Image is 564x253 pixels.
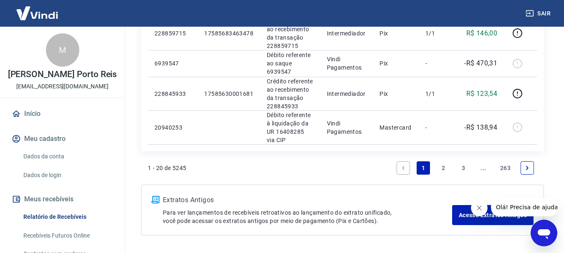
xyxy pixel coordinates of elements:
iframe: Mensagem da empresa [491,198,557,216]
p: Débito referente ao saque 6939547 [267,51,314,76]
p: - [425,123,450,132]
p: Crédito referente ao recebimento da transação 228845933 [267,77,314,110]
a: Page 3 [457,161,470,175]
p: 228845933 [154,90,191,98]
a: Dados de login [20,167,115,184]
p: Para ver lançamentos de recebíveis retroativos ao lançamento do extrato unificado, você pode aces... [163,208,452,225]
a: Jump forward [477,161,490,175]
p: Extratos Antigos [163,195,452,205]
p: 1/1 [425,90,450,98]
a: Page 2 [437,161,450,175]
img: Vindi [10,0,64,26]
p: Pix [379,90,412,98]
p: R$ 146,00 [466,28,498,38]
button: Meus recebíveis [10,190,115,208]
a: Page 1 is your current page [417,161,430,175]
p: -R$ 138,94 [464,123,497,133]
p: 228859715 [154,29,191,38]
p: R$ 123,54 [466,89,498,99]
p: Débito referente à liquidação da UR 16408285 via CIP [267,111,314,144]
a: Previous page [397,161,410,175]
p: Vindi Pagamentos [327,55,367,72]
button: Sair [524,6,554,21]
p: Pix [379,29,412,38]
a: Acesse Extratos Antigos [452,205,534,225]
ul: Pagination [393,158,537,178]
div: M [46,33,79,67]
p: Intermediador [327,29,367,38]
button: Meu cadastro [10,130,115,148]
p: Vindi Pagamentos [327,119,367,136]
p: - [425,59,450,68]
a: Dados da conta [20,148,115,165]
p: 17585683463478 [204,29,253,38]
a: Início [10,105,115,123]
p: Intermediador [327,90,367,98]
a: Recebíveis Futuros Online [20,227,115,244]
p: Crédito referente ao recebimento da transação 228859715 [267,17,314,50]
p: Mastercard [379,123,412,132]
span: Olá! Precisa de ajuda? [5,6,70,13]
img: ícone [152,196,159,203]
p: 6939547 [154,59,191,68]
iframe: Botão para abrir a janela de mensagens [531,220,557,246]
p: 1 - 20 de 5245 [148,164,187,172]
a: Relatório de Recebíveis [20,208,115,225]
p: 20940253 [154,123,191,132]
p: 1/1 [425,29,450,38]
p: [EMAIL_ADDRESS][DOMAIN_NAME] [16,82,109,91]
p: [PERSON_NAME] Porto Reis [8,70,117,79]
p: Pix [379,59,412,68]
a: Page 263 [497,161,514,175]
iframe: Fechar mensagem [471,200,488,216]
p: -R$ 470,31 [464,58,497,68]
p: 17585630001681 [204,90,253,98]
a: Next page [521,161,534,175]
